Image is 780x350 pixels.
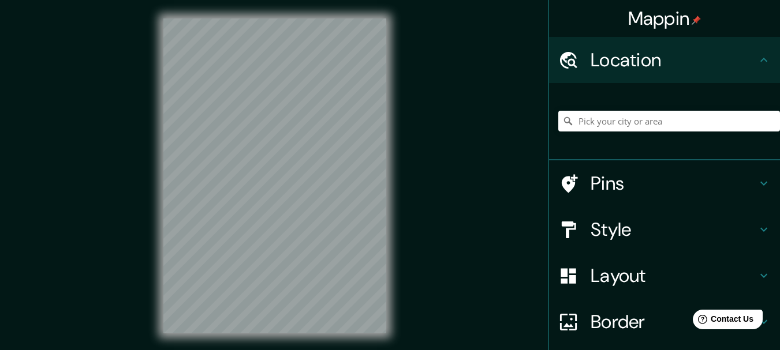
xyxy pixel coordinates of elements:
[549,160,780,206] div: Pins
[549,37,780,83] div: Location
[558,111,780,131] input: Pick your city or area
[591,48,757,71] h4: Location
[591,172,757,195] h4: Pins
[591,310,757,333] h4: Border
[549,299,780,345] div: Border
[549,206,780,253] div: Style
[692,16,701,25] img: pin-icon.png
[591,264,757,287] h4: Layout
[591,218,757,241] h4: Style
[628,7,701,30] h4: Mappin
[163,18,386,333] canvas: Map
[677,305,767,337] iframe: Help widget launcher
[549,253,780,299] div: Layout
